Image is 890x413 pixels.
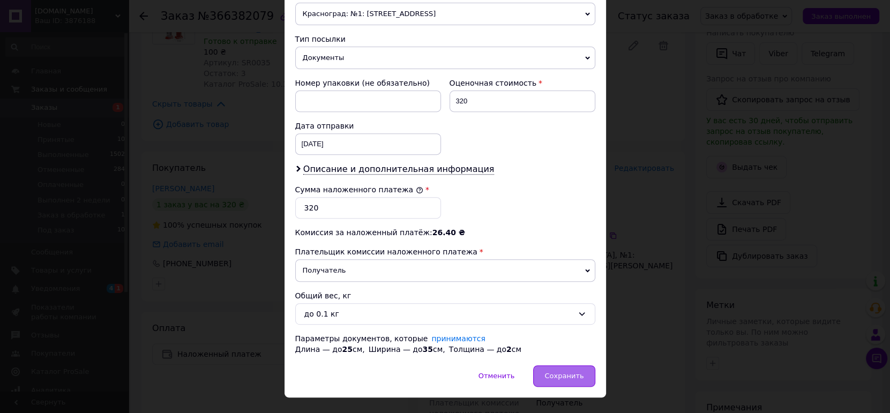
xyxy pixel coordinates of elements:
span: 2 [506,345,512,354]
span: 35 [423,345,433,354]
div: Оценочная стоимость [450,78,595,88]
span: Документы [295,47,595,69]
span: Отменить [478,372,515,380]
div: до 0.1 кг [304,308,573,320]
label: Сумма наложенного платежа [295,185,423,194]
span: Сохранить [544,372,584,380]
span: Плательщик комиссии наложенного платежа [295,247,477,256]
span: Красноград: №1: [STREET_ADDRESS] [295,3,595,25]
div: Номер упаковки (не обязательно) [295,78,441,88]
div: Параметры документов, которые Длина — до см, Ширина — до см, Толщина — до см [295,333,595,355]
span: 26.40 ₴ [432,228,465,237]
span: Получатель [295,259,595,282]
span: 25 [342,345,352,354]
a: принимаются [431,334,485,343]
div: Общий вес, кг [295,290,595,301]
div: Дата отправки [295,121,441,131]
div: Комиссия за наложенный платёж: [295,227,595,238]
span: Описание и дополнительная информация [303,164,495,175]
span: Тип посылки [295,35,346,43]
